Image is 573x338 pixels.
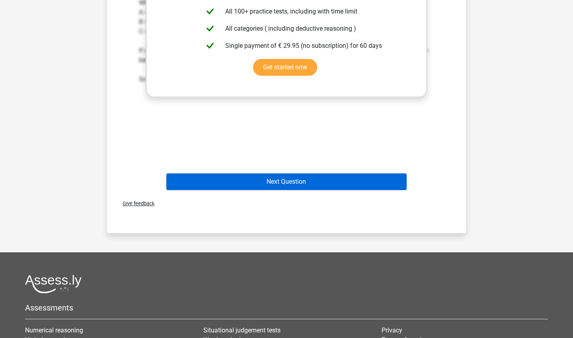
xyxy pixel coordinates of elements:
[116,200,154,206] span: Give feedback
[203,326,281,334] a: Situational judgement tests
[166,173,407,190] button: Next Question
[25,275,82,293] img: Assessly logo
[25,326,83,334] a: Numerical reasoning
[25,303,548,312] h5: Assessments
[253,59,317,76] a: Get started now
[382,326,402,334] a: Privacy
